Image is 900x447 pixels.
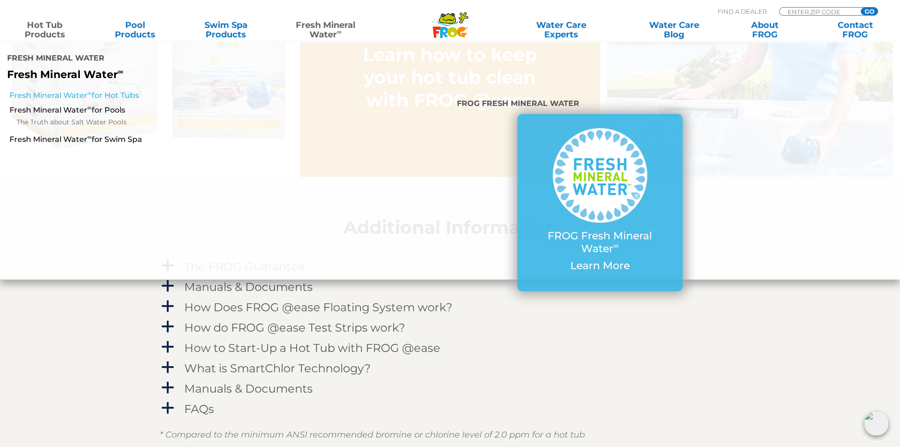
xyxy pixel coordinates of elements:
[613,241,619,250] sup: ∞
[118,67,123,76] sup: ∞
[87,104,92,111] sup: ∞
[864,411,889,436] img: openIcon
[160,298,741,316] a: a How Does FROG @ease Floating System work?
[184,321,405,334] h4: How do FROG @ease Test Strips work?
[161,381,175,395] span: a
[504,20,618,39] a: Water CareExperts
[161,299,175,314] span: a
[7,69,368,81] p: Fresh Mineral Water
[161,360,175,375] span: a
[160,400,741,418] a: a FAQs
[7,50,368,69] h4: Fresh Mineral Water
[160,429,585,440] em: * Compared to the minimum ANSI recommended bromine or chlorine level of 2.0 ppm for a hot tub
[184,301,453,314] h4: How Does FROG @ease Floating System work?
[9,105,300,115] a: Fresh Mineral Water∞for Pools
[184,280,313,293] h4: Manuals & Documents
[184,382,313,395] h4: Manuals & Documents
[160,380,741,397] a: a Manuals & Documents
[281,20,369,39] a: Fresh MineralWater∞
[160,319,741,336] a: a How do FROG @ease Test Strips work?
[17,117,300,128] a: The Truth about Salt Water Pools
[787,8,850,16] input: Zip Code Form
[160,339,741,357] a: a How to Start-Up a Hot Tub with FROG @ease
[9,134,300,145] a: Fresh Mineral Water∞for Swim Spa
[639,20,709,39] a: Water CareBlog
[820,20,891,39] a: ContactFROG
[9,90,300,101] a: Fresh Mineral Water∞for Hot Tubs
[536,128,664,277] a: FROG Fresh Mineral Water∞ Learn More
[184,362,371,375] h4: What is SmartChlor Technology?
[9,20,80,39] a: Hot TubProducts
[184,403,214,415] h4: FAQs
[191,20,261,39] a: Swim SpaProducts
[100,20,171,39] a: PoolProducts
[161,320,175,334] span: a
[457,95,743,114] h4: FROG Fresh Mineral Water
[87,133,92,140] sup: ∞
[160,278,741,296] a: a Manuals & Documents
[161,279,175,293] span: a
[861,8,878,15] input: GO
[729,20,800,39] a: AboutFROG
[161,401,175,415] span: a
[87,89,92,96] sup: ∞
[718,7,767,16] p: Find A Dealer
[160,359,741,377] a: a What is SmartChlor Technology?
[337,28,342,35] sup: ∞
[536,260,664,272] p: Learn More
[161,340,175,354] span: a
[536,230,664,255] p: FROG Fresh Mineral Water
[184,342,440,354] h4: How to Start-Up a Hot Tub with FROG @ease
